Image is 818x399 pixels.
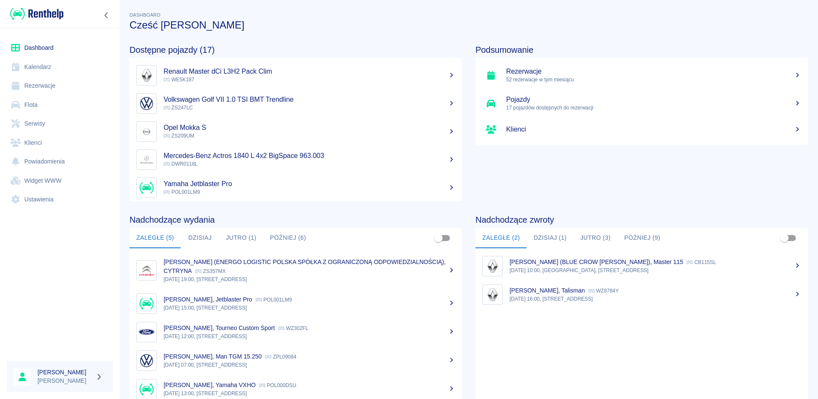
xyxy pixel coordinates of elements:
h5: Mercedes-Benz Actros 1840 L 4x2 BigSpace 963.003 [164,152,455,160]
p: POL000DSU [259,382,296,388]
a: Widget WWW [7,171,113,190]
a: Rezerwacje52 rezerwacje w tym miesiącu [475,61,808,89]
a: Dashboard [7,38,113,57]
img: Image [138,180,155,196]
button: Zaległe (5) [130,228,181,248]
a: ImageRenault Master dCi L3H2 Pack Clim WE5K187 [130,61,462,89]
a: Flota [7,95,113,115]
span: ZS247LC [164,105,193,111]
h4: Dostępne pojazdy (17) [130,45,462,55]
p: [DATE] 07:00, [STREET_ADDRESS] [164,361,455,369]
p: POL001LM9 [256,297,292,303]
h5: Klienci [506,125,801,134]
p: WZ8784Y [588,288,619,294]
p: [PERSON_NAME], Jetblaster Pro [164,296,252,303]
span: Pokaż przypisane tylko do mnie [430,230,446,246]
p: [DATE] 19:00, [STREET_ADDRESS] [164,276,455,283]
p: [PERSON_NAME] (ENERGO LOGISTIC POLSKA SPÓŁKA Z OGRANICZONĄ ODPOWIEDZIALNOŚCIĄ), CYTRYNA [164,258,446,274]
p: [PERSON_NAME] [37,376,92,385]
img: Renthelp logo [10,7,63,21]
img: Image [138,123,155,140]
p: [DATE] 16:00, [STREET_ADDRESS] [510,295,801,303]
p: [PERSON_NAME], Talisman [510,287,585,294]
a: Image[PERSON_NAME], Talisman WZ8784Y[DATE] 16:00, [STREET_ADDRESS] [475,280,808,309]
p: [DATE] 15:00, [STREET_ADDRESS] [164,304,455,312]
img: Image [138,262,155,278]
a: Powiadomienia [7,152,113,171]
img: Image [138,95,155,112]
h6: [PERSON_NAME] [37,368,92,376]
h5: Opel Mokka S [164,123,455,132]
a: Klienci [7,133,113,152]
p: [DATE] 13:00, [STREET_ADDRESS] [164,390,455,397]
a: Image[PERSON_NAME], Jetblaster Pro POL001LM9[DATE] 15:00, [STREET_ADDRESS] [130,289,462,318]
p: WZ302FL [278,325,308,331]
p: [PERSON_NAME], Yamaha VXHO [164,382,256,388]
a: Serwisy [7,114,113,133]
a: ImageMercedes-Benz Actros 1840 L 4x2 BigSpace 963.003 DWR0118L [130,146,462,174]
h4: Podsumowanie [475,45,808,55]
a: Image[PERSON_NAME], Man TGM 15.250 ZPL09084[DATE] 07:00, [STREET_ADDRESS] [130,346,462,375]
p: ZPL09084 [265,354,296,360]
a: Image[PERSON_NAME] (BLUE CROW [PERSON_NAME]), Master 115 CB115SL[DATE] 10:00, [GEOGRAPHIC_DATA], ... [475,252,808,280]
span: DWR0118L [164,161,198,167]
a: ImageOpel Mokka S ZS209UM [130,118,462,146]
a: Ustawienia [7,190,113,209]
h4: Nadchodzące zwroty [475,215,808,225]
a: Rezerwacje [7,76,113,95]
h5: Rezerwacje [506,67,801,76]
img: Image [138,353,155,369]
img: Image [484,287,501,303]
button: Później (9) [617,228,667,248]
img: Image [138,324,155,340]
a: Renthelp logo [7,7,63,21]
h5: Yamaha Jetblaster Pro [164,180,455,188]
span: Pokaż przypisane tylko do mnie [776,230,792,246]
a: Kalendarz [7,57,113,77]
p: ZS357MX [195,268,225,274]
button: Zaległe (2) [475,228,527,248]
button: Później (6) [263,228,313,248]
h5: Pojazdy [506,95,801,104]
h5: Volkswagen Golf VII 1.0 TSI BMT Trendline [164,95,455,104]
a: Image[PERSON_NAME] (ENERGO LOGISTIC POLSKA SPÓŁKA Z OGRANICZONĄ ODPOWIEDZIALNOŚCIĄ), CYTRYNA ZS35... [130,252,462,289]
img: Image [138,381,155,397]
img: Image [484,258,501,274]
button: Zwiń nawigację [100,10,113,21]
p: 52 rezerwacje w tym miesiącu [506,76,801,83]
span: ZS209UM [164,133,194,139]
h5: Renault Master dCi L3H2 Pack Clim [164,67,455,76]
a: ImageVolkswagen Golf VII 1.0 TSI BMT Trendline ZS247LC [130,89,462,118]
p: [DATE] 10:00, [GEOGRAPHIC_DATA], [STREET_ADDRESS] [510,267,801,274]
span: POL001LM9 [164,189,200,195]
img: Image [138,152,155,168]
h3: Cześć [PERSON_NAME] [130,19,808,31]
p: CB115SL [686,259,716,265]
button: Dzisiaj [181,228,219,248]
button: Jutro (1) [219,228,263,248]
a: Klienci [475,118,808,141]
p: [PERSON_NAME], Man TGM 15.250 [164,353,262,360]
p: 17 pojazdów dostępnych do rezerwacji [506,104,801,112]
a: Image[PERSON_NAME], Tourneo Custom Sport WZ302FL[DATE] 12:00, [STREET_ADDRESS] [130,318,462,346]
a: Pojazdy17 pojazdów dostępnych do rezerwacji [475,89,808,118]
a: ImageYamaha Jetblaster Pro POL001LM9 [130,174,462,202]
button: Jutro (3) [573,228,617,248]
img: Image [138,296,155,312]
p: [PERSON_NAME], Tourneo Custom Sport [164,324,275,331]
span: WE5K187 [164,77,194,83]
button: Dzisiaj (1) [527,228,573,248]
img: Image [138,67,155,83]
span: Dashboard [130,12,161,17]
p: [DATE] 12:00, [STREET_ADDRESS] [164,333,455,340]
h4: Nadchodzące wydania [130,215,462,225]
p: [PERSON_NAME] (BLUE CROW [PERSON_NAME]), Master 115 [510,258,683,265]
